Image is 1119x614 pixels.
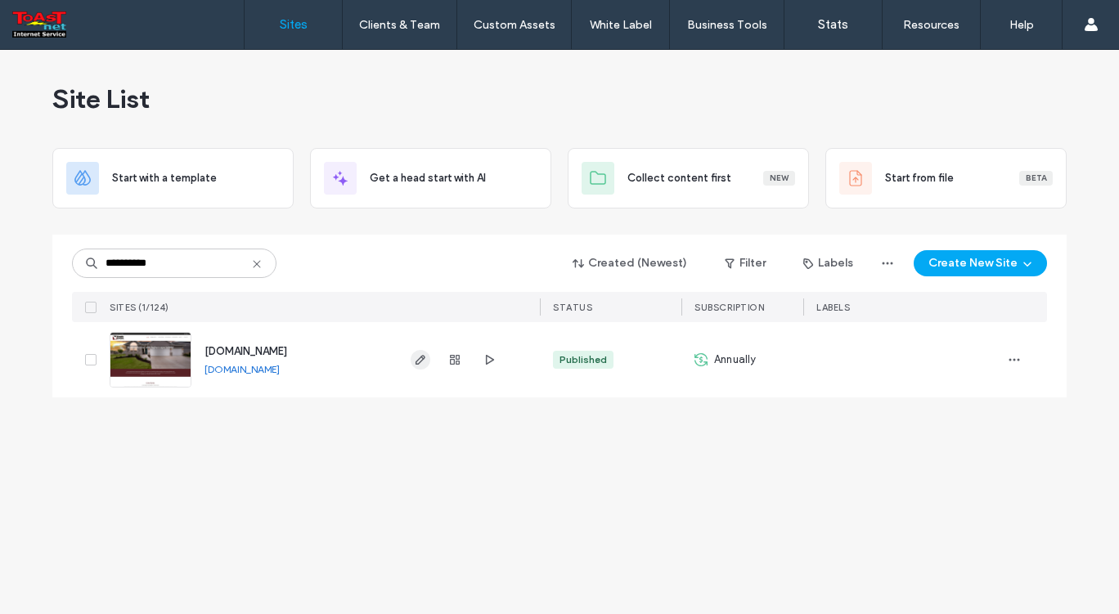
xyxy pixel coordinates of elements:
div: Start from fileBeta [825,148,1067,208]
span: Start from file [885,170,954,186]
span: Collect content first [627,170,731,186]
div: New [763,171,795,186]
label: Custom Assets [474,18,555,32]
button: Labels [789,250,868,276]
span: Start with a template [112,170,217,186]
div: Start with a template [52,148,294,208]
a: [DOMAIN_NAME] [204,345,287,357]
span: STATUS [553,302,592,313]
span: SITES (1/124) [110,302,169,313]
div: Collect content firstNew [568,148,809,208]
button: Created (Newest) [559,250,702,276]
a: [DOMAIN_NAME] [204,363,280,375]
label: Help [1009,18,1034,32]
div: Published [559,352,607,367]
span: Annually [714,352,757,368]
span: Get a head start with AI [370,170,486,186]
span: Help [37,11,70,26]
div: Get a head start with AI [310,148,551,208]
div: Beta [1019,171,1053,186]
label: Sites [280,17,308,32]
span: LABELS [816,302,850,313]
label: Clients & Team [359,18,440,32]
button: Create New Site [914,250,1047,276]
label: White Label [590,18,652,32]
label: Business Tools [687,18,767,32]
button: Filter [708,250,782,276]
span: Site List [52,83,150,115]
label: Resources [903,18,959,32]
span: SUBSCRIPTION [694,302,764,313]
label: Stats [818,17,848,32]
